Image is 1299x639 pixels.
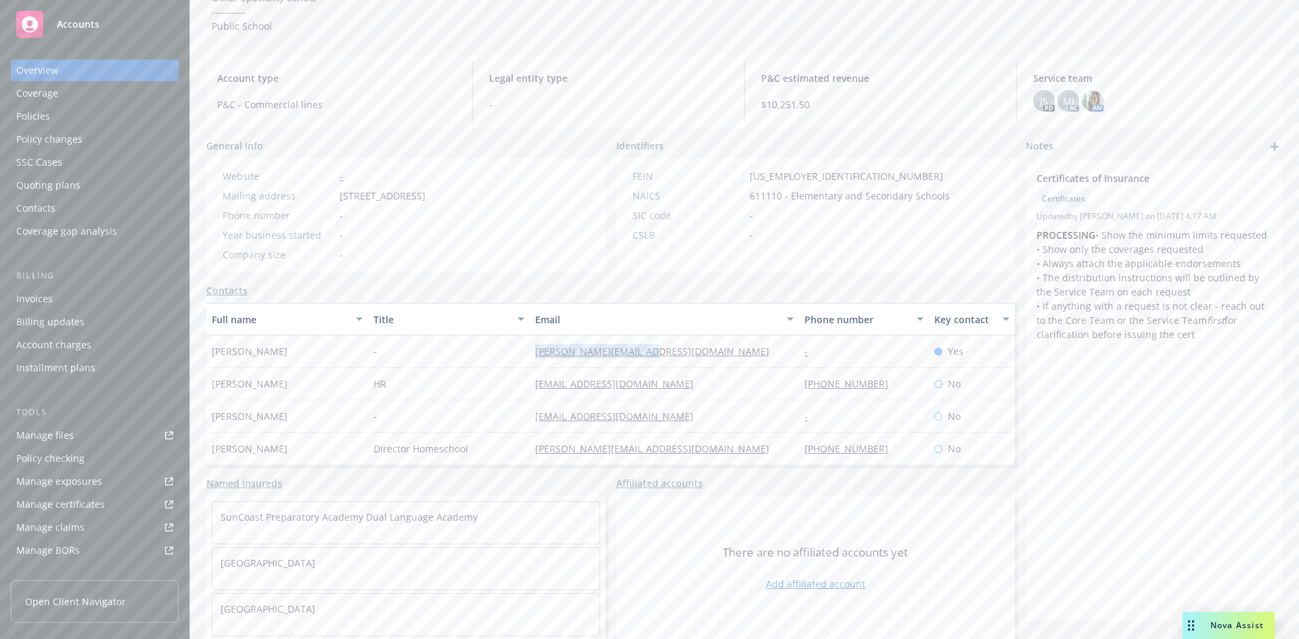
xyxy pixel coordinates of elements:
button: Title [368,303,530,335]
span: - [340,247,343,262]
div: Company size [223,247,334,262]
div: Manage files [16,425,74,446]
div: Manage exposures [16,471,102,492]
span: - [489,97,728,112]
a: - [804,410,819,423]
span: Nova Assist [1210,619,1264,631]
span: General info [206,139,263,153]
div: Policies [16,105,50,127]
a: [PERSON_NAME][EMAIL_ADDRESS][DOMAIN_NAME] [535,442,780,455]
div: Key contact [934,312,995,327]
button: Nova Assist [1183,612,1275,639]
span: [US_EMPLOYER_IDENTIFICATION_NUMBER] [750,169,943,183]
a: Invoices [11,288,179,310]
span: [PERSON_NAME] [212,344,288,358]
a: Policy changes [11,128,179,150]
a: [PERSON_NAME][EMAIL_ADDRESS][DOMAIN_NAME] [535,345,780,358]
span: There are no affiliated accounts yet [723,544,908,561]
span: Yes [948,344,963,358]
span: Certificates [1042,193,1085,205]
span: JS [1040,94,1048,108]
div: Email [535,312,779,327]
div: Contacts [16,197,55,219]
a: Account charges [11,334,179,356]
div: Phone number [804,312,908,327]
a: Add affiliated account [766,577,865,591]
div: Mailing address [223,189,334,203]
div: Summary of insurance [16,563,119,584]
span: [PERSON_NAME] [212,377,288,391]
div: Certificates of InsuranceCertificatesUpdatedby [PERSON_NAME] on [DATE] 4:17 AMPROCESSING• Show th... [1026,160,1283,352]
a: Manage certificates [11,494,179,515]
span: [PERSON_NAME] [212,409,288,423]
div: Website [223,169,334,183]
a: SunCoast Preparatory Academy Dual Language Academy [221,511,478,523]
div: Billing updates [16,311,85,333]
button: Full name [206,303,368,335]
button: Phone number [799,303,928,335]
span: HR [373,377,386,391]
div: Invoices [16,288,53,310]
span: - [373,344,377,358]
a: Policy checking [11,448,179,469]
div: Phone number [223,208,334,222]
span: No [948,377,961,391]
a: Quoting plans [11,174,179,196]
span: MJ [1063,94,1074,108]
a: Overview [11,60,179,81]
span: P&C - Commercial lines [217,97,456,112]
a: Manage files [11,425,179,446]
span: Director Homeschool [373,442,468,456]
div: CSLB [633,228,744,242]
div: FEIN [633,169,744,183]
span: Notes [1026,139,1053,155]
div: SIC code [633,208,744,222]
span: Legal entity type [489,71,728,85]
div: Manage BORs [16,540,80,561]
a: Contacts [11,197,179,219]
span: Open Client Navigator [25,594,126,609]
button: Email [530,303,799,335]
a: [PHONE_NUMBER] [804,377,899,390]
span: Certificates of Insurance [1036,171,1237,185]
a: add [1267,139,1283,155]
span: - [340,228,343,242]
div: Manage claims [16,517,85,538]
a: [GEOGRAPHIC_DATA] [221,602,315,615]
div: Quoting plans [16,174,81,196]
span: Manage exposures [11,471,179,492]
button: Key contact [929,303,1015,335]
div: Installment plans [16,357,95,379]
span: - [750,228,753,242]
a: [PHONE_NUMBER] [804,442,899,455]
span: [PERSON_NAME] [212,442,288,456]
a: [GEOGRAPHIC_DATA] [221,557,315,569]
div: Billing [11,269,179,283]
div: Title [373,312,509,327]
a: Billing updates [11,311,179,333]
div: Account charges [16,334,91,356]
div: Coverage gap analysis [16,220,117,242]
img: photo [1082,90,1103,112]
span: 611110 - Elementary and Secondary Schools [750,189,950,203]
strong: PROCESSING [1036,229,1095,241]
a: Contacts [206,283,248,298]
a: - [804,345,819,358]
a: Summary of insurance [11,563,179,584]
span: - [750,208,753,222]
em: first [1207,314,1225,327]
span: $10,251.50 [761,97,1000,112]
span: P&C estimated revenue [761,71,1000,85]
div: Policy checking [16,448,85,469]
p: • Show the minimum limits requested • Show only the coverages requested • Always attach the appli... [1036,228,1272,341]
span: Service team [1033,71,1272,85]
div: Drag to move [1183,612,1200,639]
span: No [948,409,961,423]
span: Updated by [PERSON_NAME] on [DATE] 4:17 AM [1036,210,1272,222]
a: Affiliated accounts [616,476,703,490]
a: Manage claims [11,517,179,538]
div: NAICS [633,189,744,203]
span: - [340,208,343,222]
a: Coverage [11,82,179,104]
div: Overview [16,60,58,81]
